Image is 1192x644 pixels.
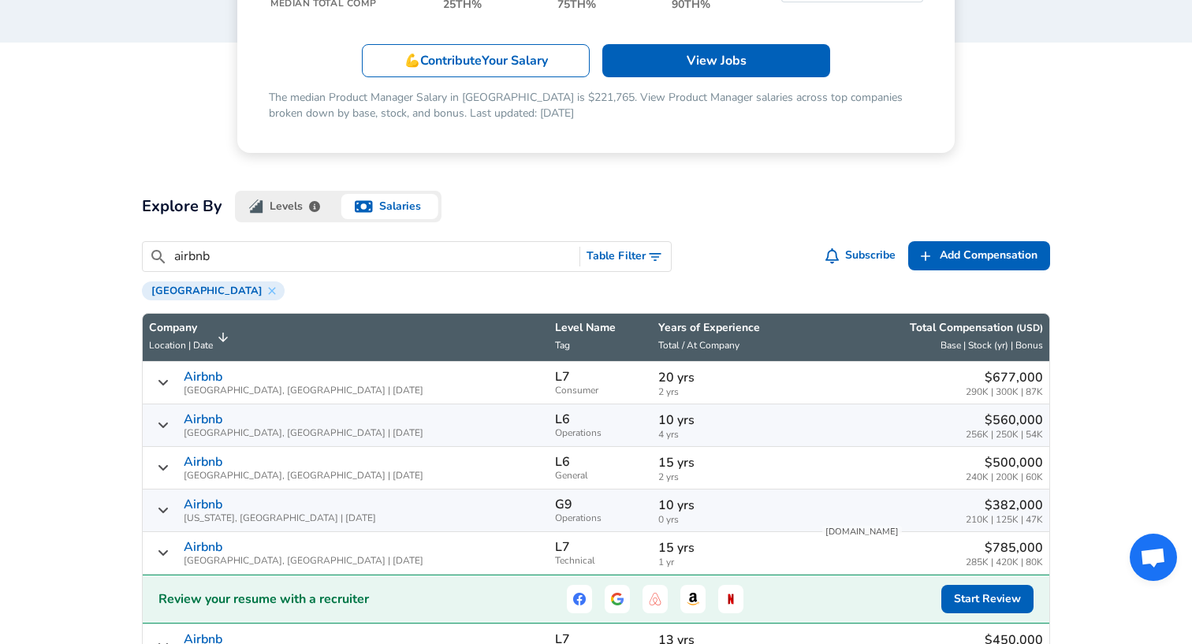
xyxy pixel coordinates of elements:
[143,575,1049,624] a: Review your resume with a recruiterFacebookGoogleAirbnbAmazonNetflixStart Review
[658,496,807,515] p: 10 yrs
[611,593,624,605] img: Google
[249,199,263,214] img: levels.fyi logo
[338,191,441,222] button: salaries
[555,471,646,481] span: General
[910,320,1043,336] p: Total Compensation
[555,497,572,512] p: G9
[555,513,646,523] span: Operations
[966,515,1043,525] span: 210K | 125K | 47K
[966,538,1043,557] p: $785,000
[404,51,548,70] p: 💪 Contribute
[687,51,747,70] p: View Jobs
[555,320,646,336] p: Level Name
[966,430,1043,440] span: 256K | 250K | 54K
[658,538,807,557] p: 15 yrs
[658,320,807,336] p: Years of Experience
[725,593,737,605] img: Netflix
[966,411,1043,430] p: $560,000
[149,320,233,355] span: CompanyLocation | Date
[142,194,222,219] h2: Explore By
[184,497,222,512] a: Airbnb
[184,540,222,554] a: Airbnb
[966,368,1043,387] p: $677,000
[555,455,570,469] p: L6
[235,191,338,222] button: levels.fyi logoLevels
[658,557,807,568] span: 1 yr
[145,285,269,297] span: [GEOGRAPHIC_DATA]
[555,339,570,352] span: Tag
[941,339,1043,352] span: Base | Stock (yr) | Bonus
[149,339,213,352] span: Location | Date
[966,387,1043,397] span: 290K | 300K | 87K
[940,246,1037,266] span: Add Compensation
[821,320,1044,355] span: Total Compensation (USD) Base | Stock (yr) | Bonus
[1130,534,1177,581] div: Open chat
[269,90,923,121] p: The median Product Manager Salary in [GEOGRAPHIC_DATA] is $221,765. View Product Manager salaries...
[658,387,807,397] span: 2 yrs
[184,385,423,396] span: [GEOGRAPHIC_DATA], [GEOGRAPHIC_DATA] | [DATE]
[658,411,807,430] p: 10 yrs
[149,320,213,336] p: Company
[555,540,570,554] p: L7
[573,593,586,605] img: Facebook
[966,453,1043,472] p: $500,000
[362,44,590,77] a: 💪ContributeYour Salary
[658,368,807,387] p: 20 yrs
[184,370,222,384] a: Airbnb
[184,412,222,426] a: Airbnb
[184,471,423,481] span: [GEOGRAPHIC_DATA], [GEOGRAPHIC_DATA] | [DATE]
[649,593,661,605] img: Airbnb
[822,241,903,270] button: Subscribe
[658,515,807,525] span: 0 yrs
[184,428,423,438] span: [GEOGRAPHIC_DATA], [GEOGRAPHIC_DATA] | [DATE]
[954,590,1021,609] span: Start Review
[1016,322,1043,335] button: (USD)
[941,585,1034,614] button: Start Review
[658,430,807,440] span: 4 yrs
[184,556,423,566] span: [GEOGRAPHIC_DATA], [GEOGRAPHIC_DATA] | [DATE]
[966,557,1043,568] span: 285K | 420K | 80K
[658,472,807,482] span: 2 yrs
[555,428,646,438] span: Operations
[482,52,548,69] span: Your Salary
[602,44,830,77] a: View Jobs
[687,593,699,605] img: Amazon
[908,241,1050,270] a: Add Compensation
[580,242,671,271] button: Toggle Search Filters
[184,455,222,469] a: Airbnb
[174,247,573,266] input: Search City, Tag, Etc
[966,472,1043,482] span: 240K | 200K | 60K
[658,453,807,472] p: 15 yrs
[555,385,646,396] span: Consumer
[142,281,285,300] div: [GEOGRAPHIC_DATA]
[555,412,570,426] p: L6
[184,513,376,523] span: [US_STATE], [GEOGRAPHIC_DATA] | [DATE]
[555,556,646,566] span: Technical
[555,370,570,384] p: L7
[966,496,1043,515] p: $382,000
[158,590,369,609] h2: Review your resume with a recruiter
[658,339,739,352] span: Total / At Company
